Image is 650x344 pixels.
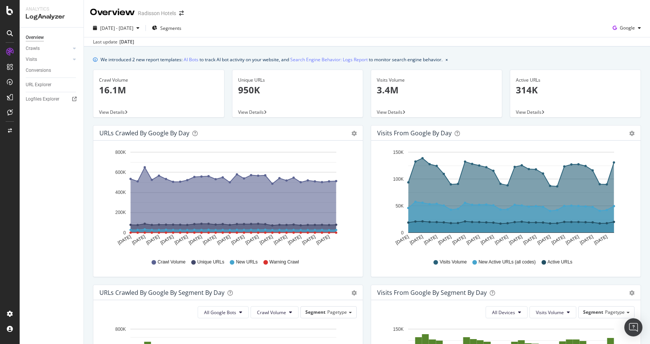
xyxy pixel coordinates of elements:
text: [DATE] [145,234,160,246]
text: [DATE] [593,234,608,246]
text: 800K [115,327,126,332]
text: [DATE] [117,234,132,246]
span: Warning Crawl [269,259,299,265]
text: [DATE] [480,234,495,246]
div: gear [629,131,635,136]
a: Search Engine Behavior: Logs Report [290,56,368,64]
text: [DATE] [231,234,246,246]
span: New Active URLs (all codes) [478,259,535,265]
div: info banner [93,56,641,64]
div: Open Intercom Messenger [624,318,642,336]
text: [DATE] [316,234,331,246]
span: New URLs [236,259,257,265]
button: close banner [444,54,450,65]
text: 0 [401,230,404,236]
span: Segment [583,309,603,315]
text: 100K [393,177,404,182]
text: [DATE] [494,234,509,246]
text: [DATE] [216,234,231,246]
div: LogAnalyzer [26,12,77,21]
text: [DATE] [508,234,523,246]
span: View Details [238,109,264,115]
span: Segments [160,25,181,31]
span: Visits Volume [536,309,564,316]
text: 800K [115,150,126,155]
button: Visits Volume [529,306,576,318]
text: [DATE] [466,234,481,246]
a: Conversions [26,67,78,74]
div: gear [351,131,357,136]
span: View Details [99,109,125,115]
a: Crawls [26,45,71,53]
text: [DATE] [579,234,594,246]
a: Overview [26,34,78,42]
div: Overview [26,34,44,42]
button: [DATE] - [DATE] [90,22,142,34]
text: 200K [115,210,126,215]
text: [DATE] [565,234,580,246]
div: arrow-right-arrow-left [179,11,184,16]
text: [DATE] [273,234,288,246]
div: URLs Crawled by Google By Segment By Day [99,289,224,296]
text: 400K [115,190,126,195]
text: 150K [393,327,404,332]
text: [DATE] [551,234,566,246]
text: [DATE] [159,234,175,246]
div: Visits from Google By Segment By Day [377,289,487,296]
span: Pagetype [327,309,347,315]
div: gear [351,290,357,296]
div: Analytics [26,6,77,12]
span: View Details [516,109,542,115]
div: Conversions [26,67,51,74]
text: [DATE] [437,234,452,246]
div: Last update [93,39,134,45]
a: AI Bots [184,56,198,64]
div: URL Explorer [26,81,51,89]
text: 150K [393,150,404,155]
a: Visits [26,56,71,64]
div: Crawls [26,45,40,53]
svg: A chart. [377,147,635,252]
div: Overview [90,6,135,19]
span: View Details [377,109,402,115]
text: [DATE] [259,234,274,246]
text: 50K [396,203,404,209]
button: All Devices [486,306,528,318]
text: 600K [115,170,126,175]
button: Google [610,22,644,34]
text: [DATE] [409,234,424,246]
p: 314K [516,84,635,96]
div: Visits [26,56,37,64]
div: Visits Volume [377,77,496,84]
span: Crawl Volume [158,259,186,265]
div: A chart. [99,147,357,252]
div: Visits from Google by day [377,129,452,137]
text: 0 [123,230,126,236]
p: 3.4M [377,84,496,96]
span: Google [620,25,635,31]
text: [DATE] [423,234,438,246]
text: [DATE] [202,234,217,246]
span: [DATE] - [DATE] [100,25,133,31]
div: Active URLs [516,77,635,84]
div: Unique URLs [238,77,357,84]
span: All Devices [492,309,515,316]
span: All Google Bots [204,309,236,316]
div: URLs Crawled by Google by day [99,129,189,137]
button: All Google Bots [198,306,249,318]
button: Crawl Volume [251,306,299,318]
text: [DATE] [173,234,189,246]
a: Logfiles Explorer [26,95,78,103]
div: Radisson Hotels [138,9,176,17]
span: Active URLs [548,259,573,265]
p: 16.1M [99,84,218,96]
span: Visits Volume [440,259,467,265]
text: [DATE] [245,234,260,246]
p: 950K [238,84,357,96]
text: [DATE] [301,234,316,246]
text: [DATE] [131,234,146,246]
div: Crawl Volume [99,77,218,84]
div: gear [629,290,635,296]
span: Unique URLs [197,259,224,265]
span: Segment [305,309,325,315]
